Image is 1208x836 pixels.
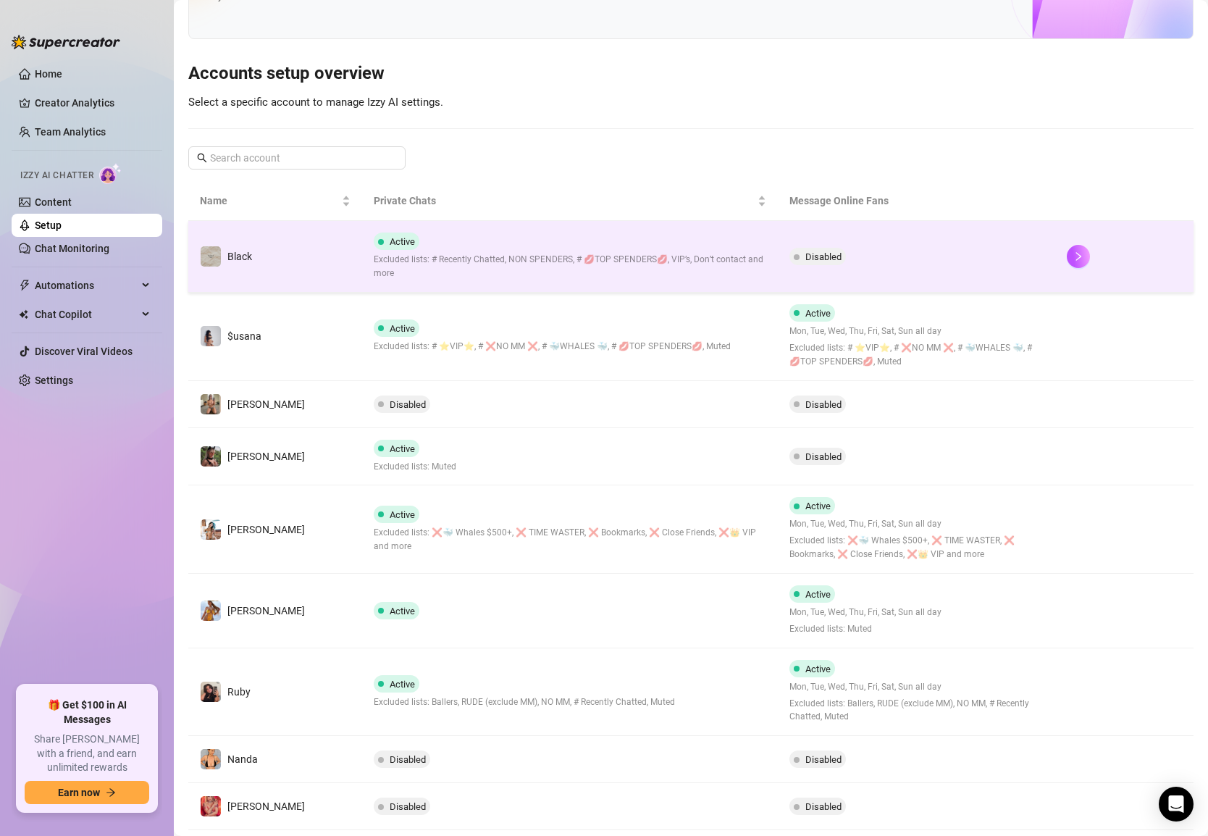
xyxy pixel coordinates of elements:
span: Excluded lists: Ballers, RUDE (exclude MM), NO MM, # Recently Chatted, Muted [374,695,675,709]
span: Select a specific account to manage Izzy AI settings. [188,96,443,109]
span: Disabled [805,399,842,410]
span: [PERSON_NAME] [227,398,305,410]
a: Setup [35,220,62,231]
span: Disabled [805,451,842,462]
span: Excluded lists: Ballers, RUDE (exclude MM), NO MM, # Recently Chatted, Muted [789,697,1044,724]
img: $usana [201,326,221,346]
a: Chat Monitoring [35,243,109,254]
span: right [1073,251,1083,262]
a: Team Analytics [35,126,106,138]
img: Brianna [201,601,221,621]
span: Active [805,308,831,319]
span: Name [200,193,339,209]
span: Disabled [390,801,426,812]
span: Active [805,589,831,600]
input: Search account [210,150,385,166]
span: Excluded lists: ❌🐳 Whales $500+, ❌ TIME WASTER, ❌ Bookmarks, ❌ Close Friends, ❌👑 VIP and more [374,526,766,553]
span: Active [390,606,415,616]
a: Home [35,68,62,80]
span: Earn now [58,787,100,798]
img: Nanda [201,749,221,769]
button: right [1067,245,1090,268]
th: Private Chats [362,181,778,221]
span: Active [805,501,831,511]
span: Active [390,323,415,334]
a: Creator Analytics [35,91,151,114]
img: Ruby [201,682,221,702]
span: Mon, Tue, Wed, Thu, Fri, Sat, Sun all day [789,680,1044,694]
span: Excluded lists: ❌🐳 Whales $500+, ❌ TIME WASTER, ❌ Bookmarks, ❌ Close Friends, ❌👑 VIP and more [789,534,1044,561]
span: Disabled [805,251,842,262]
span: arrow-right [106,787,116,798]
span: [PERSON_NAME] [227,605,305,616]
span: Ruby [227,686,251,698]
span: Automations [35,274,138,297]
img: Annie [201,519,221,540]
span: Excluded lists: # ⭐️VIP⭐️, # ❌NO MM ❌, # 🐳WHALES 🐳, # 💋TOP SPENDERS💋, Muted [789,341,1044,369]
span: Active [390,443,415,454]
img: Black [201,246,221,267]
span: search [197,153,207,163]
span: thunderbolt [19,280,30,291]
span: Chat Copilot [35,303,138,326]
span: $usana [227,330,261,342]
span: Active [390,509,415,520]
a: Discover Viral Videos [35,346,133,357]
span: Excluded lists: # Recently Chatted, NON SPENDERS, # 💋TOP SPENDERS💋, VIP’s, Don’t contact and more [374,253,766,280]
span: Mon, Tue, Wed, Thu, Fri, Sat, Sun all day [789,606,941,619]
span: [PERSON_NAME] [227,801,305,812]
span: Excluded lists: Muted [789,622,941,636]
button: Earn nowarrow-right [25,781,149,804]
span: Share [PERSON_NAME] with a friend, and earn unlimited rewards [25,732,149,775]
th: Name [188,181,362,221]
span: Active [390,236,415,247]
h3: Accounts setup overview [188,62,1194,85]
span: Active [805,664,831,674]
div: Open Intercom Messenger [1159,787,1194,822]
th: Message Online Fans [778,181,1055,221]
img: Stephanie [201,796,221,816]
span: Disabled [390,754,426,765]
span: Active [390,679,415,690]
span: Private Chats [374,193,755,209]
span: Nanda [227,753,258,765]
span: 🎁 Get $100 in AI Messages [25,698,149,727]
span: Disabled [390,399,426,410]
span: Black [227,251,252,262]
span: [PERSON_NAME] [227,451,305,462]
a: Settings [35,375,73,386]
span: Izzy AI Chatter [20,169,93,183]
span: [PERSON_NAME] [227,524,305,535]
img: Nicky [201,394,221,414]
span: Excluded lists: Muted [374,460,456,474]
img: Kristen [201,446,221,467]
span: Disabled [805,754,842,765]
a: Content [35,196,72,208]
span: Mon, Tue, Wed, Thu, Fri, Sat, Sun all day [789,517,1044,531]
img: Chat Copilot [19,309,28,319]
span: Disabled [805,801,842,812]
span: Mon, Tue, Wed, Thu, Fri, Sat, Sun all day [789,325,1044,338]
img: logo-BBDzfeDw.svg [12,35,120,49]
span: Excluded lists: # ⭐️VIP⭐️, # ❌NO MM ❌, # 🐳WHALES 🐳, # 💋TOP SPENDERS💋, Muted [374,340,731,354]
img: AI Chatter [99,163,122,184]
